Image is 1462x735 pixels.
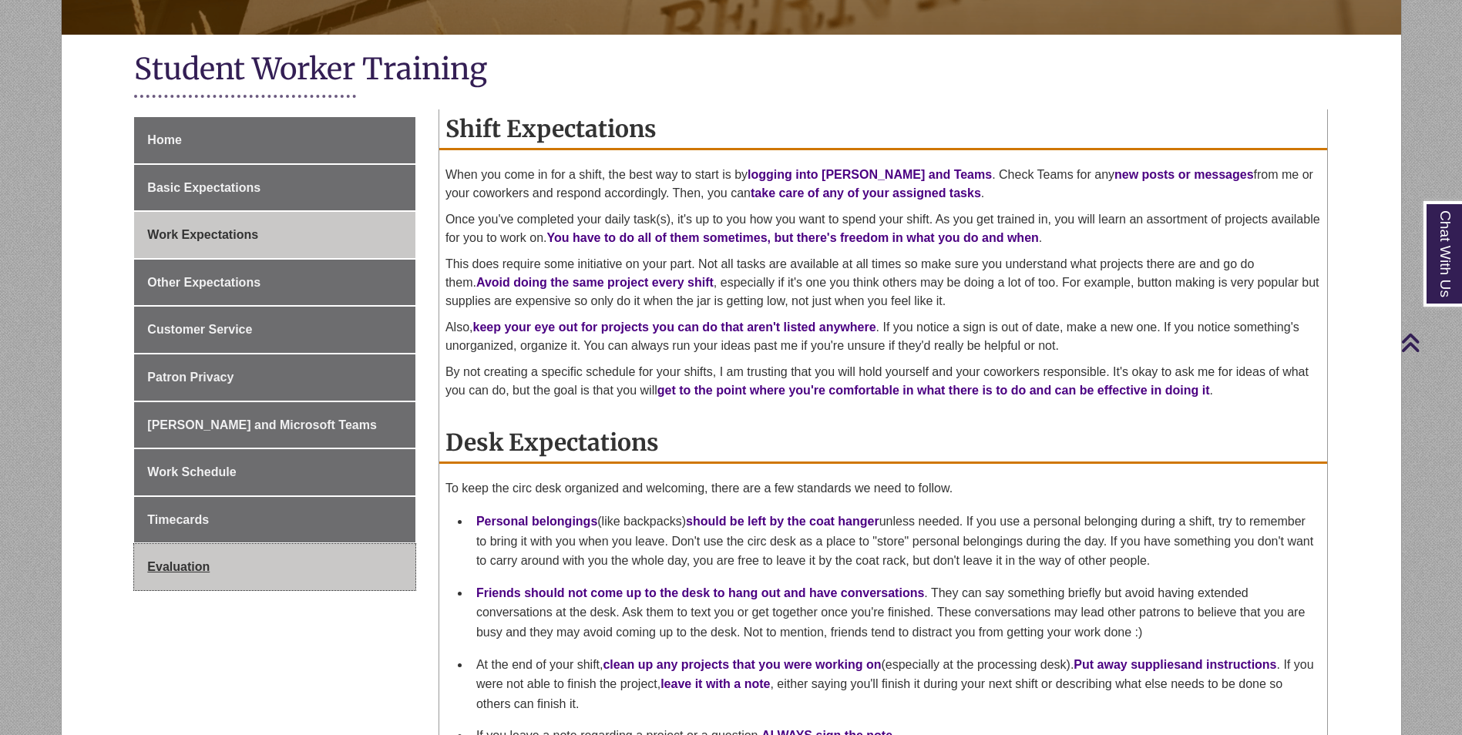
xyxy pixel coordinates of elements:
[476,515,597,528] span: Personal belongings
[660,677,770,690] strong: leave it with a note
[1181,658,1276,671] span: and instructions
[134,449,415,495] a: Work Schedule
[445,255,1321,310] p: This does require some initiative on your part. Not all tasks are available at all times so make ...
[445,318,1321,355] p: Also, . If you notice a sign is out of date, make a new one. If you notice something's unorganize...
[445,210,1321,247] p: Once you've completed your daily task(s), it's up to you how you want to spend your shift. As you...
[134,117,415,590] div: Guide Page Menu
[147,228,258,241] span: Work Expectations
[147,276,260,289] span: Other Expectations
[439,423,1327,464] h2: Desk Expectations
[147,513,209,526] span: Timecards
[470,649,1321,720] li: At the end of your shift, (especially at the processing desk). . If you were not able to finish t...
[147,465,236,478] span: Work Schedule
[147,560,210,573] span: Evaluation
[134,402,415,448] a: [PERSON_NAME] and Microsoft Teams
[134,260,415,306] a: Other Expectations
[134,307,415,353] a: Customer Service
[445,363,1321,400] p: By not creating a specific schedule for your shifts, I am trusting that you will hold yourself an...
[1074,658,1181,671] span: Put away supplies
[603,658,881,671] strong: clean up any projects that you were working on
[134,117,415,163] a: Home
[657,384,1210,397] span: get to the point where you're comfortable in what there is to do and can be effective in doing it
[439,109,1327,150] h2: Shift Expectations
[147,323,252,336] span: Customer Service
[1114,168,1254,181] span: new posts or messages
[134,544,415,590] a: Evaluation
[1400,332,1458,353] a: Back to Top
[134,497,415,543] a: Timecards
[147,181,260,194] span: Basic Expectations
[134,212,415,258] a: Work Expectations
[748,168,992,181] strong: logging into [PERSON_NAME] and Teams
[470,505,1321,577] li: (like backpacks) unless needed. If you use a personal belonging during a shift, try to remember t...
[134,50,1327,91] h1: Student Worker Training
[547,231,1039,244] span: You have to do all of them sometimes, but there's freedom in what you do and when
[473,321,876,334] span: keep your eye out for projects you can do that aren't listed anywhere
[147,133,181,146] span: Home
[476,586,924,599] span: Friends should not come up to the desk to hang out and have conversations
[470,577,1321,649] li: . They can say something briefly but avoid having extended conversations at the desk. Ask them to...
[147,371,234,384] span: Patron Privacy
[134,354,415,401] a: Patron Privacy
[751,186,981,200] span: take care of any of your assigned tasks
[686,515,879,528] span: should be left by the coat hanger
[134,165,415,211] a: Basic Expectations
[445,479,1321,498] p: To keep the circ desk organized and welcoming, there are a few standards we need to follow.
[445,166,1321,203] p: When you come in for a shift, the best way to start is by . Check Teams for any from me or your c...
[147,418,377,431] span: [PERSON_NAME] and Microsoft Teams
[476,276,714,289] span: Avoid doing the same project every shift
